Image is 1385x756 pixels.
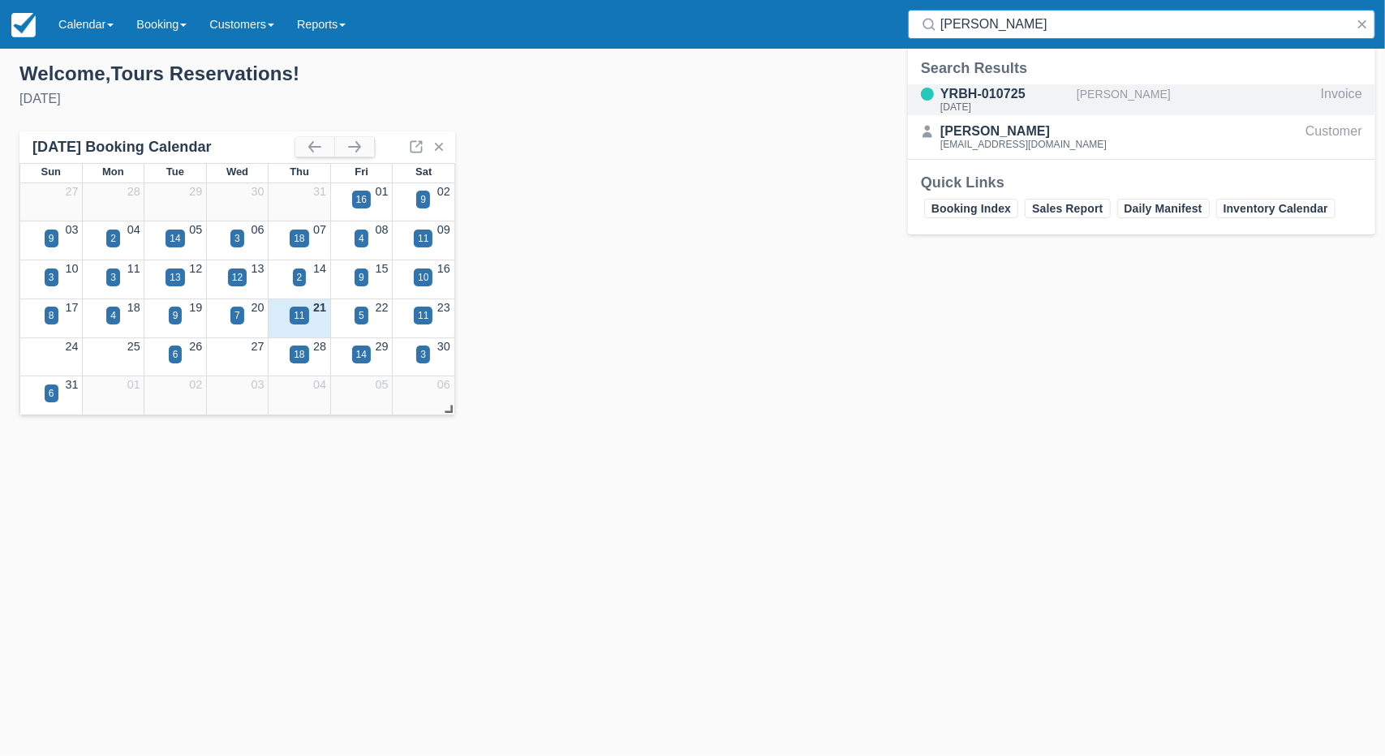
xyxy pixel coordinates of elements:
div: Welcome , Tours Reservations ! [19,62,680,86]
div: 9 [173,308,179,323]
a: [PERSON_NAME][EMAIL_ADDRESS][DOMAIN_NAME]Customer [908,122,1375,152]
div: 14 [170,231,180,246]
div: 4 [110,308,116,323]
a: 09 [437,223,450,236]
a: 27 [252,340,265,353]
span: Tue [166,165,184,178]
div: 6 [49,386,54,401]
a: Inventory Calendar [1216,199,1336,218]
div: [DATE] [19,89,680,109]
a: 06 [252,223,265,236]
a: 17 [65,301,78,314]
div: 14 [356,347,367,362]
a: Daily Manifest [1117,199,1210,218]
div: 8 [49,308,54,323]
a: 18 [127,301,140,314]
div: [EMAIL_ADDRESS][DOMAIN_NAME] [940,140,1107,149]
div: 11 [418,308,428,323]
div: 7 [234,308,240,323]
div: Invoice [1321,84,1362,115]
a: 28 [313,340,326,353]
span: Thu [290,165,309,178]
div: 3 [420,347,426,362]
div: 3 [234,231,240,246]
a: 23 [437,301,450,314]
a: 07 [313,223,326,236]
a: 13 [252,262,265,275]
div: [PERSON_NAME] [940,122,1107,141]
a: 03 [65,223,78,236]
div: 18 [294,347,304,362]
a: 28 [127,185,140,198]
a: 08 [376,223,389,236]
span: Sat [415,165,432,178]
a: 06 [437,378,450,391]
div: 11 [294,308,304,323]
a: 25 [127,340,140,353]
a: 02 [189,378,202,391]
a: 16 [437,262,450,275]
div: 9 [49,231,54,246]
div: [DATE] Booking Calendar [32,138,295,157]
a: 31 [313,185,326,198]
a: 01 [127,378,140,391]
div: 13 [170,270,180,285]
a: 29 [189,185,202,198]
div: 11 [418,231,428,246]
div: YRBH-010725 [940,84,1070,104]
a: 31 [65,378,78,391]
a: 19 [189,301,202,314]
a: 02 [437,185,450,198]
div: 16 [356,192,367,207]
a: 01 [376,185,389,198]
a: YRBH-010725[DATE][PERSON_NAME]Invoice [908,84,1375,115]
a: 27 [65,185,78,198]
div: 2 [110,231,116,246]
a: 26 [189,340,202,353]
div: [DATE] [940,102,1070,112]
div: Search Results [921,58,1362,78]
a: 29 [376,340,389,353]
a: 04 [313,378,326,391]
a: 05 [376,378,389,391]
div: 6 [173,347,179,362]
a: Booking Index [924,199,1018,218]
div: [PERSON_NAME] [1077,84,1314,115]
a: Sales Report [1025,199,1110,218]
a: 05 [189,223,202,236]
input: Search ( / ) [940,10,1349,39]
div: 5 [359,308,364,323]
a: 22 [376,301,389,314]
a: 03 [252,378,265,391]
a: 20 [252,301,265,314]
span: Fri [355,165,368,178]
span: Mon [102,165,124,178]
span: Sun [41,165,61,178]
a: 24 [65,340,78,353]
a: 10 [65,262,78,275]
div: 3 [49,270,54,285]
a: 30 [437,340,450,353]
a: 12 [189,262,202,275]
a: 04 [127,223,140,236]
img: checkfront-main-nav-mini-logo.png [11,13,36,37]
div: Quick Links [921,173,1362,192]
div: 12 [232,270,243,285]
a: 21 [313,301,326,314]
div: 2 [297,270,303,285]
a: 11 [127,262,140,275]
div: 4 [359,231,364,246]
div: 10 [418,270,428,285]
div: 9 [359,270,364,285]
div: 18 [294,231,304,246]
div: 3 [110,270,116,285]
div: 9 [420,192,426,207]
span: Wed [226,165,248,178]
a: 15 [376,262,389,275]
a: 14 [313,262,326,275]
div: Customer [1305,122,1362,152]
a: 30 [252,185,265,198]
